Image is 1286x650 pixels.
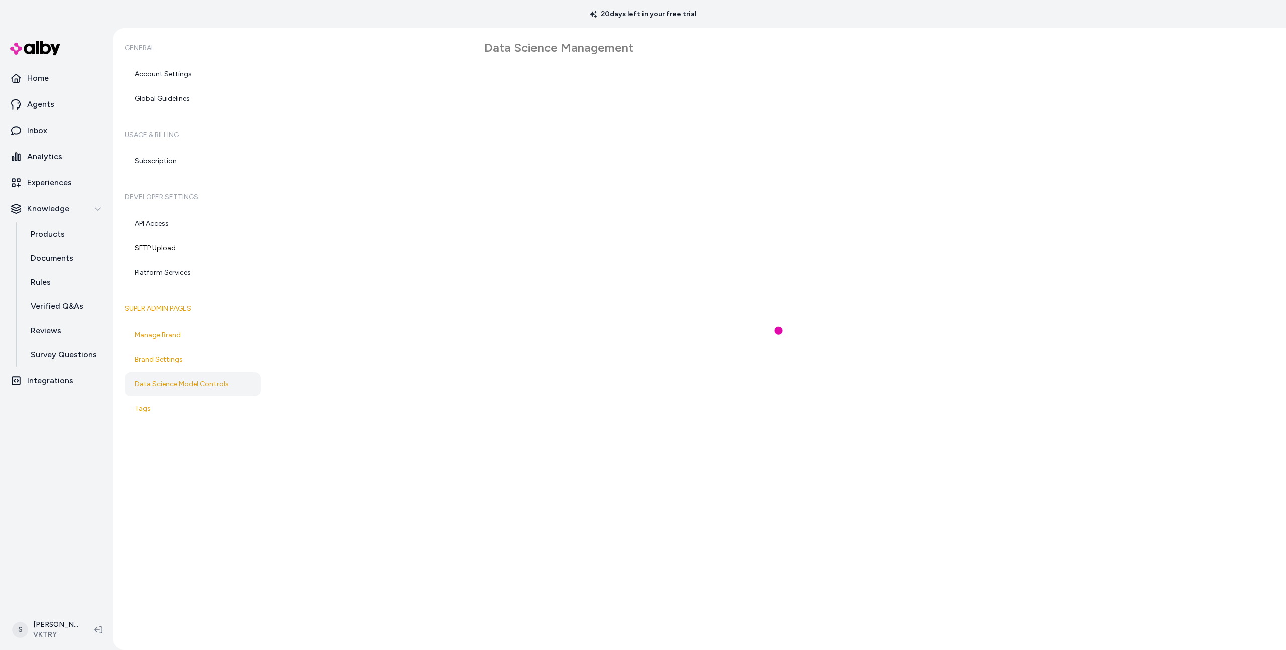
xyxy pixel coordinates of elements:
[125,121,261,149] h6: Usage & Billing
[31,228,65,240] p: Products
[27,72,49,84] p: Home
[33,630,78,640] span: VKTRY
[31,349,97,361] p: Survey Questions
[27,203,69,215] p: Knowledge
[12,622,28,638] span: S
[21,270,109,294] a: Rules
[31,300,83,312] p: Verified Q&As
[125,261,261,285] a: Platform Services
[6,614,86,646] button: S[PERSON_NAME]VKTRY
[4,171,109,195] a: Experiences
[125,295,261,323] h6: Super Admin Pages
[125,323,261,347] a: Manage Brand
[4,119,109,143] a: Inbox
[21,343,109,367] a: Survey Questions
[27,177,72,189] p: Experiences
[125,236,261,260] a: SFTP Upload
[10,41,60,55] img: alby Logo
[125,372,261,396] a: Data Science Model Controls
[33,620,78,630] p: [PERSON_NAME]
[125,34,261,62] h6: General
[21,294,109,318] a: Verified Q&As
[4,197,109,221] button: Knowledge
[27,98,54,111] p: Agents
[27,125,47,137] p: Inbox
[4,92,109,117] a: Agents
[21,222,109,246] a: Products
[27,375,73,387] p: Integrations
[125,87,261,111] a: Global Guidelines
[31,324,61,337] p: Reviews
[21,246,109,270] a: Documents
[125,348,261,372] a: Brand Settings
[125,62,261,86] a: Account Settings
[125,183,261,211] h6: Developer Settings
[31,276,51,288] p: Rules
[21,318,109,343] a: Reviews
[125,397,261,421] a: Tags
[584,9,702,19] p: 20 days left in your free trial
[4,66,109,90] a: Home
[4,369,109,393] a: Integrations
[27,151,62,163] p: Analytics
[125,149,261,173] a: Subscription
[4,145,109,169] a: Analytics
[31,252,73,264] p: Documents
[125,211,261,236] a: API Access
